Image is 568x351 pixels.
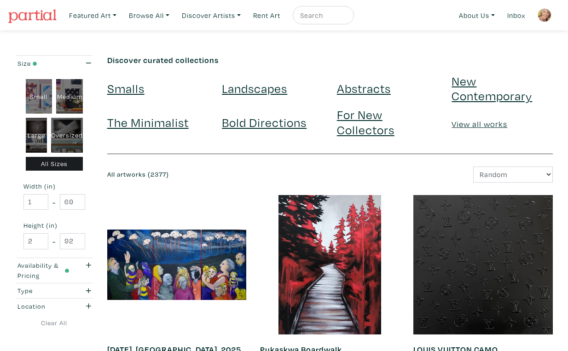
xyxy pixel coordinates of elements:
div: Medium [56,79,83,114]
button: Type [15,283,93,299]
input: Search [299,10,345,21]
h6: Discover curated collections [107,55,553,65]
a: Browse All [125,6,174,25]
a: Discover Artists [178,6,245,25]
div: Location [17,301,70,311]
button: Availability & Pricing [15,258,93,283]
div: Size [17,58,70,69]
div: Availability & Pricing [17,260,70,280]
div: Oversized [51,118,83,153]
div: Large [26,118,47,153]
a: Inbox [503,6,529,25]
a: Smalls [107,80,145,96]
a: View all works [452,119,507,129]
a: About Us [455,6,499,25]
span: - [52,196,56,208]
h6: All artworks (2377) [107,171,323,178]
button: Size [15,56,93,71]
a: Clear All [15,318,93,328]
a: Abstracts [337,80,391,96]
a: Bold Directions [222,114,307,130]
small: Width (in) [23,183,85,190]
button: Location [15,299,93,314]
a: Landscapes [222,80,287,96]
img: phpThumb.php [538,8,551,22]
a: The Minimalist [107,114,189,130]
span: - [52,235,56,247]
a: New Contemporary [452,73,532,104]
a: Featured Art [65,6,121,25]
div: Small [26,79,52,114]
a: Rent Art [249,6,284,25]
div: All Sizes [26,157,83,171]
a: For New Collectors [337,106,394,137]
div: Type [17,286,70,296]
small: Height (in) [23,222,85,229]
